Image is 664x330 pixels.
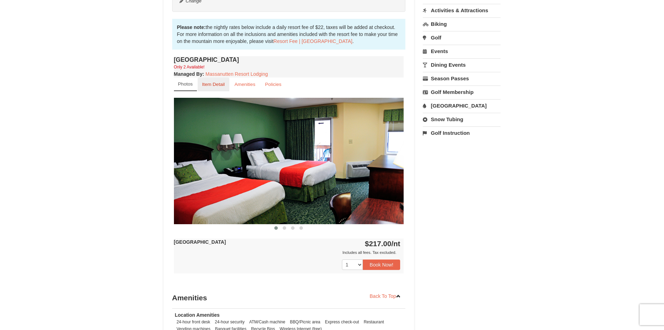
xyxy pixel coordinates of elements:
li: 24-hour security [213,318,246,325]
a: Item Detail [198,78,229,91]
small: Policies [265,82,281,87]
li: Restaurant [362,318,386,325]
li: BBQ/Picnic area [288,318,322,325]
div: Includes all fees. Tax excluded. [174,249,400,256]
strong: : [174,71,204,77]
a: Dining Events [423,58,501,71]
a: Snow Tubing [423,113,501,126]
small: Only 2 Available! [174,65,205,69]
a: [GEOGRAPHIC_DATA] [423,99,501,112]
span: /nt [391,240,400,248]
small: Item Detail [202,82,225,87]
div: the nightly rates below include a daily resort fee of $22, taxes will be added at checkout. For m... [172,19,406,50]
small: Photos [178,81,193,87]
a: Golf Membership [423,86,501,98]
strong: [GEOGRAPHIC_DATA] [174,239,226,245]
a: Photos [174,78,197,91]
li: 24-hour front desk [175,318,212,325]
a: Biking [423,17,501,30]
button: Book Now! [363,259,400,270]
li: Express check-out [323,318,361,325]
strong: $217.00 [365,240,400,248]
a: Events [423,45,501,58]
a: Massanutten Resort Lodging [206,71,268,77]
a: Back To Top [365,291,406,301]
a: Golf Instruction [423,126,501,139]
a: Resort Fee | [GEOGRAPHIC_DATA] [274,38,352,44]
a: Golf [423,31,501,44]
a: Amenities [230,78,260,91]
h4: [GEOGRAPHIC_DATA] [174,56,404,63]
img: 18876286-41-233aa5f3.jpg [174,98,404,224]
a: Policies [260,78,286,91]
a: Activities & Attractions [423,4,501,17]
a: Season Passes [423,72,501,85]
small: Amenities [235,82,255,87]
span: Managed By [174,71,203,77]
strong: Please note: [177,24,206,30]
strong: Location Amenities [175,312,220,318]
h3: Amenities [172,291,406,305]
li: ATM/Cash machine [247,318,287,325]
